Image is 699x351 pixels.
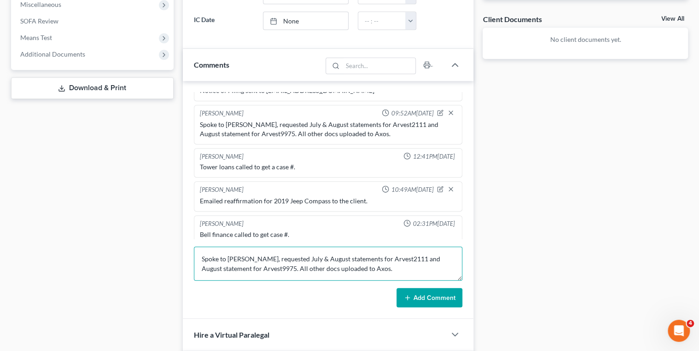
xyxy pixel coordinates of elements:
[20,34,52,41] span: Means Test
[687,320,694,327] span: 4
[20,17,58,25] span: SOFA Review
[391,185,433,194] span: 10:49AM[DATE]
[413,152,454,161] span: 12:41PM[DATE]
[200,162,457,172] div: Tower loans called to get a case #.
[668,320,690,342] iframe: Intercom live chat
[343,58,416,74] input: Search...
[263,12,348,29] a: None
[200,230,457,239] div: Bell finance called to get case #.
[391,109,433,118] span: 09:52AM[DATE]
[200,219,244,228] div: [PERSON_NAME]
[200,196,457,206] div: Emailed reaffirmation for 2019 Jeep Compass to the client.
[200,120,457,138] div: Spoke to [PERSON_NAME], requested July & August statements for Arvest2111 and August statement fo...
[200,185,244,195] div: [PERSON_NAME]
[413,219,454,228] span: 02:31PM[DATE]
[200,109,244,118] div: [PERSON_NAME]
[189,12,259,30] label: IC Date
[20,0,61,8] span: Miscellaneous
[200,152,244,161] div: [PERSON_NAME]
[11,77,174,99] a: Download & Print
[661,16,684,22] a: View All
[194,330,269,339] span: Hire a Virtual Paralegal
[194,60,229,69] span: Comments
[358,12,406,29] input: -- : --
[13,13,174,29] a: SOFA Review
[490,35,681,44] p: No client documents yet.
[20,50,85,58] span: Additional Documents
[483,14,542,24] div: Client Documents
[396,288,462,307] button: Add Comment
